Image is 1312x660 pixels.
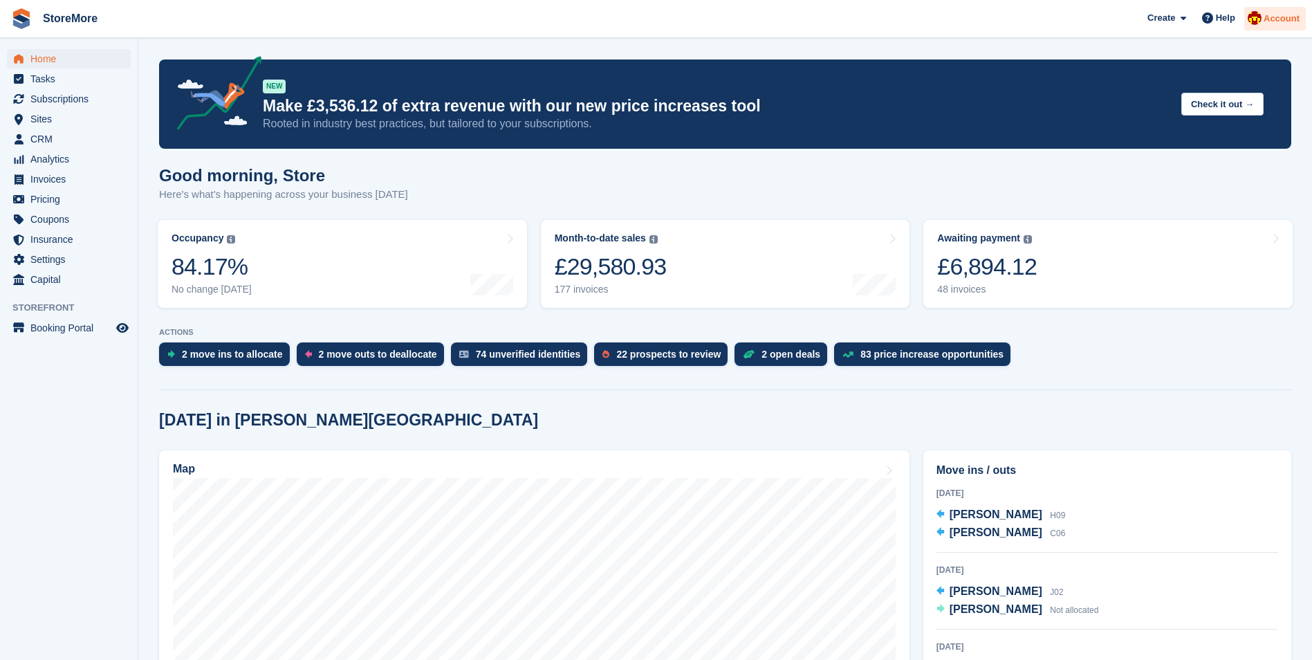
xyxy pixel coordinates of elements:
div: 2 open deals [761,349,820,360]
span: Analytics [30,149,113,169]
p: Make £3,536.12 of extra revenue with our new price increases tool [263,96,1170,116]
a: StoreMore [37,7,103,30]
a: 74 unverified identities [451,342,595,373]
p: Here's what's happening across your business [DATE] [159,187,408,203]
div: Month-to-date sales [555,232,646,244]
span: CRM [30,129,113,149]
div: £6,894.12 [937,253,1037,281]
span: Settings [30,250,113,269]
h2: [DATE] in [PERSON_NAME][GEOGRAPHIC_DATA] [159,411,538,430]
span: Subscriptions [30,89,113,109]
h2: Move ins / outs [936,462,1278,479]
a: menu [7,230,131,249]
a: [PERSON_NAME] Not allocated [936,601,1099,619]
img: stora-icon-8386f47178a22dfd0bd8f6a31ec36ba5ce8667c1dd55bd0f319d3a0aa187defe.svg [11,8,32,29]
a: menu [7,318,131,338]
img: move_ins_to_allocate_icon-fdf77a2bb77ea45bf5b3d319d69a93e2d87916cf1d5bf7949dd705db3b84f3ca.svg [167,350,175,358]
img: price_increase_opportunities-93ffe204e8149a01c8c9dc8f82e8f89637d9d84a8eef4429ea346261dce0b2c0.svg [842,351,853,358]
span: Help [1216,11,1235,25]
div: 2 move ins to allocate [182,349,283,360]
img: deal-1b604bf984904fb50ccaf53a9ad4b4a5d6e5aea283cecdc64d6e3604feb123c2.svg [743,349,755,359]
span: [PERSON_NAME] [950,603,1042,615]
span: Storefront [12,301,138,315]
div: Occupancy [172,232,223,244]
span: Coupons [30,210,113,229]
img: move_outs_to_deallocate_icon-f764333ba52eb49d3ac5e1228854f67142a1ed5810a6f6cc68b1a99e826820c5.svg [305,350,312,358]
div: 22 prospects to review [616,349,721,360]
img: icon-info-grey-7440780725fd019a000dd9b08b2336e03edf1995a4989e88bcd33f0948082b44.svg [227,235,235,244]
a: [PERSON_NAME] H09 [936,506,1066,524]
span: Insurance [30,230,113,249]
p: Rooted in industry best practices, but tailored to your subscriptions. [263,116,1170,131]
img: prospect-51fa495bee0391a8d652442698ab0144808aea92771e9ea1ae160a38d050c398.svg [602,350,609,358]
span: Home [30,49,113,68]
div: 48 invoices [937,284,1037,295]
a: menu [7,109,131,129]
span: [PERSON_NAME] [950,526,1042,538]
h2: Map [173,463,195,475]
a: menu [7,49,131,68]
a: menu [7,169,131,189]
span: Tasks [30,69,113,89]
span: Pricing [30,190,113,209]
img: icon-info-grey-7440780725fd019a000dd9b08b2336e03edf1995a4989e88bcd33f0948082b44.svg [1024,235,1032,244]
span: H09 [1050,511,1065,520]
p: ACTIONS [159,328,1291,337]
a: Month-to-date sales £29,580.93 177 invoices [541,220,910,308]
a: Awaiting payment £6,894.12 48 invoices [923,220,1293,308]
a: 2 open deals [734,342,834,373]
img: verify_identity-adf6edd0f0f0b5bbfe63781bf79b02c33cf7c696d77639b501bdc392416b5a36.svg [459,350,469,358]
h1: Good morning, Store [159,166,408,185]
a: menu [7,250,131,269]
div: No change [DATE] [172,284,252,295]
a: menu [7,210,131,229]
a: 22 prospects to review [594,342,734,373]
a: menu [7,69,131,89]
span: Invoices [30,169,113,189]
div: [DATE] [936,487,1278,499]
div: [DATE] [936,564,1278,576]
div: 84.17% [172,253,252,281]
div: 2 move outs to deallocate [319,349,437,360]
a: [PERSON_NAME] J02 [936,583,1064,601]
img: icon-info-grey-7440780725fd019a000dd9b08b2336e03edf1995a4989e88bcd33f0948082b44.svg [649,235,658,244]
span: J02 [1050,587,1063,597]
span: Capital [30,270,113,289]
span: Account [1264,12,1300,26]
div: 74 unverified identities [476,349,581,360]
div: 83 price increase opportunities [860,349,1004,360]
a: menu [7,149,131,169]
a: menu [7,190,131,209]
button: Check it out → [1181,93,1264,116]
span: Booking Portal [30,318,113,338]
div: £29,580.93 [555,253,667,281]
span: Sites [30,109,113,129]
a: menu [7,89,131,109]
a: [PERSON_NAME] C06 [936,524,1066,542]
a: menu [7,270,131,289]
div: Awaiting payment [937,232,1020,244]
span: C06 [1050,529,1065,538]
img: price-adjustments-announcement-icon-8257ccfd72463d97f412b2fc003d46551f7dbcb40ab6d574587a9cd5c0d94... [165,56,262,135]
div: NEW [263,80,286,93]
a: 2 move outs to deallocate [297,342,451,373]
span: [PERSON_NAME] [950,585,1042,597]
img: Store More Team [1248,11,1262,25]
span: Create [1147,11,1175,25]
span: [PERSON_NAME] [950,508,1042,520]
a: 2 move ins to allocate [159,342,297,373]
a: 83 price increase opportunities [834,342,1017,373]
div: 177 invoices [555,284,667,295]
span: Not allocated [1050,605,1098,615]
a: Preview store [114,320,131,336]
a: menu [7,129,131,149]
div: [DATE] [936,641,1278,653]
a: Occupancy 84.17% No change [DATE] [158,220,527,308]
